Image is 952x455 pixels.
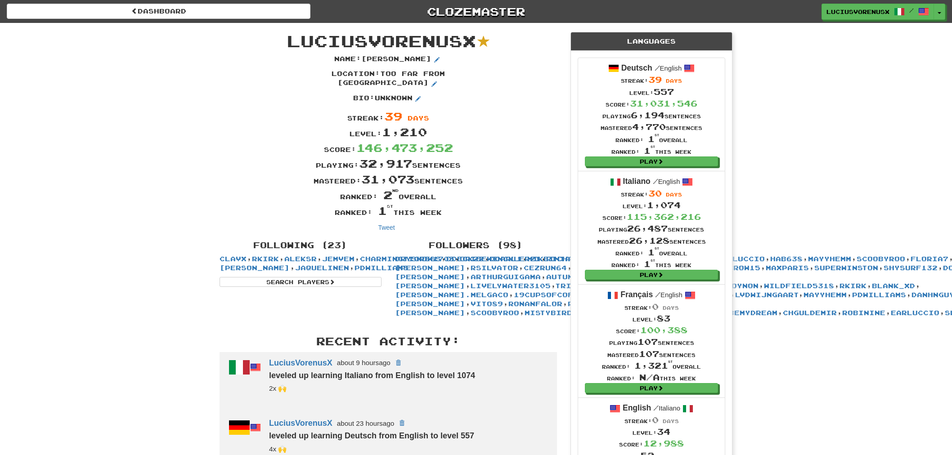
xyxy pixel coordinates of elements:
[630,98,697,108] span: 31,031,546
[7,4,310,19] a: Dashboard
[395,291,508,299] a: [PERSON_NAME].Melgaco
[213,156,564,171] div: Playing: sentences
[602,301,701,312] div: Streak:
[852,291,906,299] a: pdwilliams
[378,224,395,231] a: Tweet
[643,438,684,448] span: 12,988
[395,241,557,250] h4: Followers (98)
[668,360,673,363] sup: st
[601,74,702,85] div: Streak:
[213,171,564,187] div: Mastered: sentences
[213,124,564,140] div: Level:
[378,204,393,217] span: 1
[383,188,399,201] span: 2
[337,419,395,427] small: about 23 hours ago
[629,236,669,245] span: 26,128
[601,145,702,156] div: Ranked: this week
[644,146,655,156] span: 1
[597,258,706,270] div: Ranked: this week
[655,64,660,72] span: /
[524,264,567,272] a: Cezrun64
[648,247,659,257] span: 1
[601,86,702,98] div: Level:
[655,65,682,72] small: English
[657,313,670,323] span: 83
[638,337,658,347] span: 107
[597,223,706,234] div: Playing sentences
[602,360,701,371] div: Ranked: overall
[585,270,718,280] a: Play
[514,291,589,299] a: 19cupsofcoffee
[395,300,465,308] a: [PERSON_NAME]
[284,255,317,263] a: aleksr
[395,255,454,263] a: DrySnow1703
[460,255,541,263] a: OribeWinckler21
[822,4,934,20] a: LuciusVorenusX /
[602,348,701,360] div: Mastered sentences
[334,54,442,65] p: Name : [PERSON_NAME]
[395,282,465,290] a: [PERSON_NAME]
[355,264,409,272] a: pdwilliams
[601,109,702,121] div: Playing sentences
[387,204,393,209] sup: st
[652,302,659,312] span: 0
[546,273,649,281] a: AutumnSnowflake6631
[269,419,332,428] a: LuciusVorenusX
[653,404,659,412] span: /
[857,255,905,263] a: Scoobyroo
[651,145,655,148] sup: st
[808,255,851,263] a: MAYYHEMM
[666,192,682,197] span: days
[220,335,557,347] h3: Recent Activity:
[220,255,247,263] a: clavx
[623,177,651,186] strong: Italiano
[623,403,651,412] strong: English
[269,358,332,367] a: LuciusVorenusX
[640,325,687,335] span: 100,388
[220,264,290,272] a: [PERSON_NAME]
[655,247,659,250] sup: st
[220,277,382,287] a: Search Players
[632,122,666,132] span: 4,770
[607,437,696,449] div: Score:
[716,255,765,263] a: Earluccio
[601,121,702,133] div: Mastered sentences
[395,273,465,281] a: [PERSON_NAME]
[597,187,706,199] div: Streak:
[840,282,867,290] a: rkirk
[525,309,594,317] a: MistyBird1868
[213,203,564,219] div: Ranked: this week
[911,255,948,263] a: Floria7
[585,383,718,393] a: Play
[766,264,809,272] a: MaxParis
[337,359,391,366] small: about 9 hours ago
[639,349,659,359] span: 107
[814,264,878,272] a: superwinston
[621,63,652,72] strong: Deutsch
[360,255,441,263] a: CharmingTigress
[770,255,803,263] a: hab638
[597,199,706,211] div: Level:
[556,282,603,290] a: Trieste02
[601,133,702,145] div: Ranked: overall
[764,282,834,290] a: WildField5318
[631,110,665,120] span: 6,194
[508,300,562,308] a: RonanFalor
[359,156,412,170] span: 32,917
[322,255,355,263] a: JemVem
[353,94,423,104] p: Bio : Unknown
[597,235,706,246] div: Mastered sentences
[663,305,679,311] span: days
[657,427,670,437] span: 34
[891,309,939,317] a: Earluccio
[471,309,519,317] a: Scoobyroo
[571,32,732,51] div: Languages
[324,4,628,19] a: Clozemaster
[884,264,938,272] a: ShySurf132
[382,125,427,138] span: 1,210
[627,223,668,233] span: 26,487
[663,418,679,424] span: days
[655,291,683,299] small: English
[729,309,777,317] a: bemydream
[408,114,429,122] span: days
